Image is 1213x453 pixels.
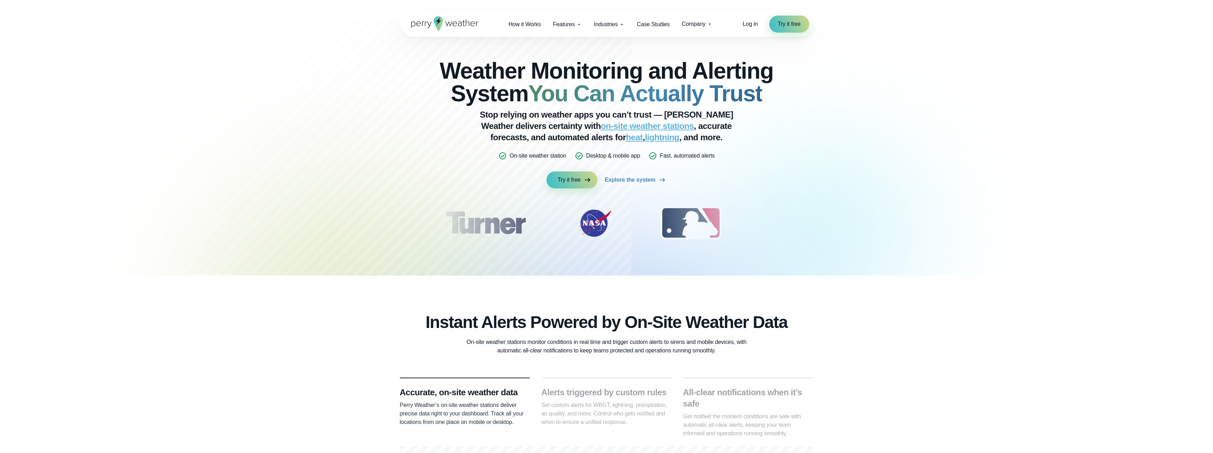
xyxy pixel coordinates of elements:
[601,121,694,131] a: on-site weather stations
[605,171,667,188] a: Explore the system
[435,205,535,241] img: Turner-Construction_1.svg
[435,205,535,241] div: 1 of 12
[510,152,566,160] p: On-site weather station
[586,152,640,160] p: Desktop & mobile app
[542,387,672,398] h3: Alerts triggered by custom rules
[570,205,619,241] div: 2 of 12
[400,387,530,398] h3: Accurate, on-site weather data
[778,20,801,28] span: Try it free
[682,20,705,28] span: Company
[626,132,642,142] a: heat
[653,205,728,241] div: 3 of 12
[637,20,670,29] span: Case Studies
[435,205,778,244] div: slideshow
[426,312,788,332] h2: Instant Alerts Powered by On-Site Weather Data
[660,152,715,160] p: Fast, automated alerts
[743,21,758,27] span: Log in
[769,16,809,33] a: Try it free
[631,17,676,32] a: Case Studies
[509,20,541,29] span: How it Works
[683,387,814,409] h3: All-clear notifications when it’s safe
[542,401,672,426] p: Set custom alerts for WBGT, lightning, precipitation, air quality, and more. Control who gets not...
[558,176,581,184] span: Try it free
[465,109,748,143] p: Stop relying on weather apps you can’t trust — [PERSON_NAME] Weather delivers certainty with , ac...
[528,81,762,106] strong: You Can Actually Trust
[762,205,819,241] img: PGA.svg
[605,176,655,184] span: Explore the system
[683,412,814,438] p: Get notified the moment conditions are safe with automatic all-clear alerts, keeping your team in...
[645,132,679,142] a: lightning
[465,338,748,355] p: On-site weather stations monitor conditions in real time and trigger custom alerts to sirens and ...
[762,205,819,241] div: 4 of 12
[653,205,728,241] img: MLB.svg
[435,60,778,105] h2: Weather Monitoring and Alerting System
[594,20,618,29] span: Industries
[546,171,598,188] a: Try it free
[553,20,575,29] span: Features
[570,205,619,241] img: NASA.svg
[743,20,758,28] a: Log in
[503,17,547,32] a: How it Works
[400,401,530,426] p: Perry Weather’s on-site weather stations deliver precise data right to your dashboard. Track all ...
